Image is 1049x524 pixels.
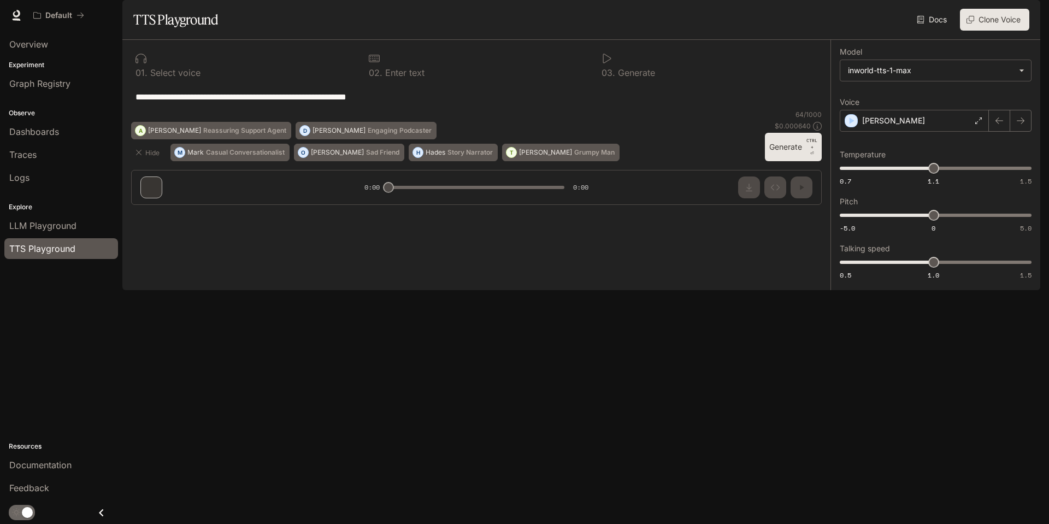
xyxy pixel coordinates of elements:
p: [PERSON_NAME] [313,127,366,134]
span: 0 [932,223,935,233]
p: Model [840,48,862,56]
p: Grumpy Man [574,149,615,156]
button: O[PERSON_NAME]Sad Friend [294,144,404,161]
p: Engaging Podcaster [368,127,432,134]
button: A[PERSON_NAME]Reassuring Support Agent [131,122,291,139]
div: D [300,122,310,139]
p: Reassuring Support Agent [203,127,286,134]
p: Pitch [840,198,858,205]
div: M [175,144,185,161]
p: 0 2 . [369,68,382,77]
p: [PERSON_NAME] [519,149,572,156]
p: Select voice [148,68,201,77]
span: 0.5 [840,270,851,280]
div: O [298,144,308,161]
p: Temperature [840,151,886,158]
p: Story Narrator [447,149,493,156]
button: Hide [131,144,166,161]
p: CTRL + [806,137,817,150]
button: GenerateCTRL +⏎ [765,133,822,161]
div: H [413,144,423,161]
p: Generate [615,68,655,77]
p: [PERSON_NAME] [862,115,925,126]
p: Sad Friend [366,149,399,156]
div: T [506,144,516,161]
h1: TTS Playground [133,9,218,31]
span: -5.0 [840,223,855,233]
span: 1.0 [928,270,939,280]
button: D[PERSON_NAME]Engaging Podcaster [296,122,437,139]
button: HHadesStory Narrator [409,144,498,161]
p: $ 0.000640 [775,121,811,131]
p: [PERSON_NAME] [148,127,201,134]
div: inworld-tts-1-max [840,60,1031,81]
p: ⏎ [806,137,817,157]
button: T[PERSON_NAME]Grumpy Man [502,144,620,161]
p: Casual Conversationalist [206,149,285,156]
p: Enter text [382,68,425,77]
button: All workspaces [28,4,89,26]
p: Talking speed [840,245,890,252]
div: inworld-tts-1-max [848,65,1013,76]
a: Docs [915,9,951,31]
p: Voice [840,98,859,106]
span: 5.0 [1020,223,1032,233]
span: 1.5 [1020,176,1032,186]
p: Mark [187,149,204,156]
span: 1.1 [928,176,939,186]
p: Default [45,11,72,20]
div: A [135,122,145,139]
p: 64 / 1000 [795,110,822,119]
span: 1.5 [1020,270,1032,280]
button: MMarkCasual Conversationalist [170,144,290,161]
button: Clone Voice [960,9,1029,31]
span: 0.7 [840,176,851,186]
p: [PERSON_NAME] [311,149,364,156]
p: 0 3 . [602,68,615,77]
p: 0 1 . [135,68,148,77]
p: Hades [426,149,445,156]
